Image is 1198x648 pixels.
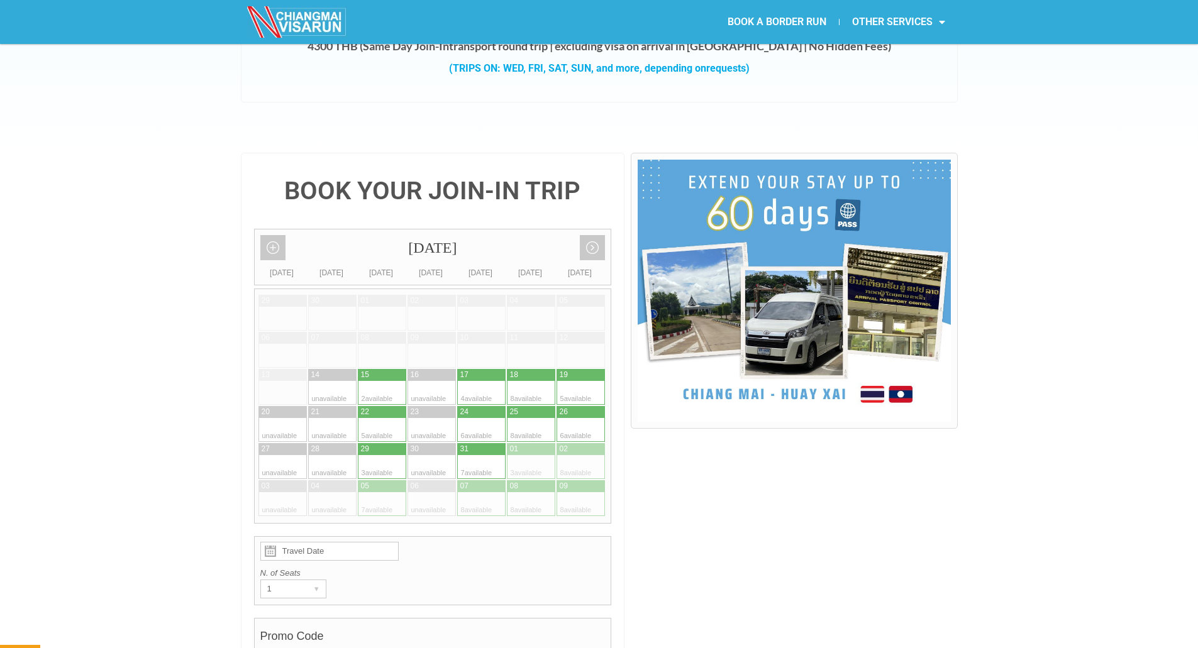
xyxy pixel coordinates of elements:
[706,62,750,74] span: requests)
[260,567,606,579] label: N. of Seats
[560,444,568,454] div: 02
[311,407,319,417] div: 21
[308,580,326,598] div: ▾
[555,266,605,279] div: [DATE]
[460,332,469,343] div: 10
[411,444,419,454] div: 30
[599,8,958,36] nav: Menu
[560,295,568,306] div: 05
[560,407,568,417] div: 26
[510,332,518,343] div: 11
[311,295,319,306] div: 30
[262,332,270,343] div: 06
[715,8,839,36] a: BOOK A BORDER RUN
[311,444,319,454] div: 28
[262,481,270,491] div: 03
[460,370,469,380] div: 17
[261,580,302,598] div: 1
[406,266,456,279] div: [DATE]
[460,295,469,306] div: 03
[361,407,369,417] div: 22
[560,370,568,380] div: 19
[254,178,612,204] h4: BOOK YOUR JOIN-IN TRIP
[460,481,469,491] div: 07
[510,444,518,454] div: 01
[311,370,319,380] div: 14
[262,407,270,417] div: 20
[361,332,369,343] div: 08
[257,266,307,279] div: [DATE]
[255,229,611,266] div: [DATE]
[560,481,568,491] div: 09
[510,370,518,380] div: 18
[262,370,270,380] div: 13
[262,444,270,454] div: 27
[361,295,369,306] div: 01
[449,62,750,74] strong: (TRIPS ON: WED, FRI, SAT, SUN, and more, depending on
[460,407,469,417] div: 24
[510,481,518,491] div: 08
[460,444,469,454] div: 31
[456,266,506,279] div: [DATE]
[510,295,518,306] div: 04
[363,39,449,53] strong: Same Day Join-In
[506,266,555,279] div: [DATE]
[411,370,419,380] div: 16
[262,295,270,306] div: 29
[560,332,568,343] div: 12
[357,266,406,279] div: [DATE]
[307,266,357,279] div: [DATE]
[361,370,369,380] div: 15
[510,407,518,417] div: 25
[840,8,958,36] a: OTHER SERVICES
[411,295,419,306] div: 02
[311,481,319,491] div: 04
[311,332,319,343] div: 07
[361,444,369,454] div: 29
[411,407,419,417] div: 23
[411,481,419,491] div: 06
[411,332,419,343] div: 09
[361,481,369,491] div: 05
